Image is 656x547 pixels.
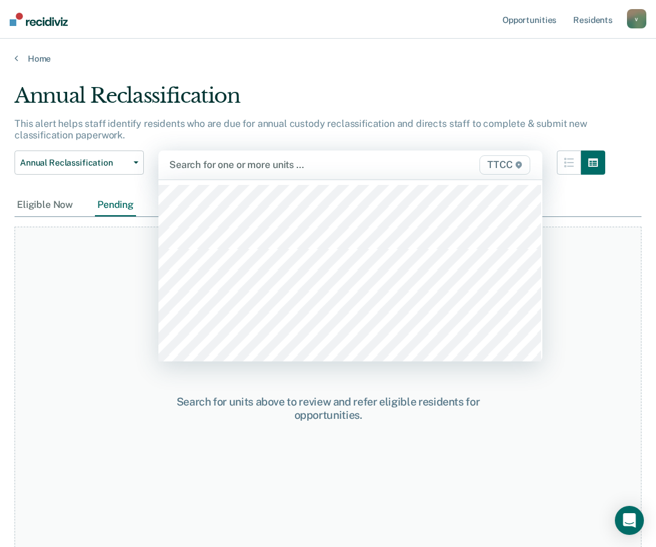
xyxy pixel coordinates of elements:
[15,118,587,141] p: This alert helps staff identify residents who are due for annual custody reclassification and dir...
[172,395,485,421] div: Search for units above to review and refer eligible residents for opportunities.
[615,506,644,535] div: Open Intercom Messenger
[15,83,605,118] div: Annual Reclassification
[95,194,136,216] div: Pending
[20,158,129,168] span: Annual Reclassification
[15,53,641,64] a: Home
[15,151,144,175] button: Annual Reclassification
[479,155,530,175] span: TTCC
[10,13,68,26] img: Recidiviz
[15,194,76,216] div: Eligible Now
[627,9,646,28] button: v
